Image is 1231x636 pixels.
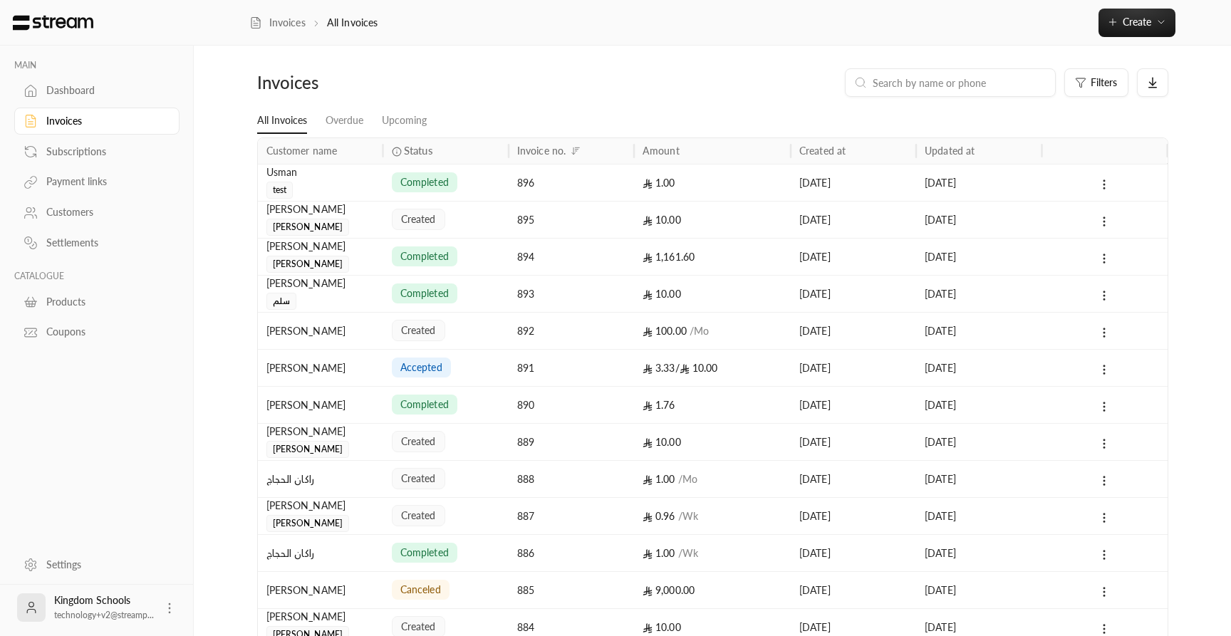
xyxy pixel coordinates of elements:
[266,387,375,423] div: [PERSON_NAME]
[46,114,162,128] div: Invoices
[266,276,375,291] div: [PERSON_NAME]
[46,83,162,98] div: Dashboard
[643,362,680,374] span: 3.33 /
[11,15,95,31] img: Logo
[14,288,180,316] a: Products
[266,515,350,532] span: [PERSON_NAME]
[1098,9,1175,37] button: Create
[266,350,375,386] div: [PERSON_NAME]
[266,441,350,458] span: [PERSON_NAME]
[266,219,350,236] span: [PERSON_NAME]
[925,165,1033,201] div: [DATE]
[14,318,180,346] a: Coupons
[678,547,698,559] span: / Wk
[925,350,1033,386] div: [DATE]
[799,498,908,534] div: [DATE]
[799,387,908,423] div: [DATE]
[925,239,1033,275] div: [DATE]
[799,239,908,275] div: [DATE]
[400,397,449,412] span: completed
[14,137,180,165] a: Subscriptions
[517,239,625,275] div: 894
[643,424,782,460] div: 10.00
[799,145,846,157] div: Created at
[643,461,782,497] div: 1.00
[643,313,782,349] div: 100.00
[46,558,162,572] div: Settings
[1123,16,1151,28] span: Create
[266,498,375,514] div: [PERSON_NAME]
[266,313,375,349] div: [PERSON_NAME]
[517,424,625,460] div: 889
[1064,68,1128,97] button: Filters
[266,256,350,273] span: [PERSON_NAME]
[1091,78,1117,88] span: Filters
[517,313,625,349] div: 892
[873,75,1046,90] input: Search by name or phone
[401,434,436,449] span: created
[46,145,162,159] div: Subscriptions
[517,350,625,386] div: 891
[799,535,908,571] div: [DATE]
[266,202,375,217] div: [PERSON_NAME]
[257,71,474,94] div: Invoices
[401,471,436,486] span: created
[643,239,782,275] div: 1,161.60
[925,424,1033,460] div: [DATE]
[799,313,908,349] div: [DATE]
[266,535,375,571] div: راكان الحجاج
[249,16,306,30] a: Invoices
[54,610,154,620] span: technology+v2@streamp...
[46,325,162,339] div: Coupons
[266,461,375,497] div: راكان الحجاج
[799,165,908,201] div: [DATE]
[266,182,294,199] span: test
[925,313,1033,349] div: [DATE]
[799,424,908,460] div: [DATE]
[517,202,625,238] div: 895
[517,387,625,423] div: 890
[678,473,697,485] span: / Mo
[266,424,375,439] div: [PERSON_NAME]
[400,249,449,264] span: completed
[266,239,375,254] div: [PERSON_NAME]
[266,572,375,608] div: [PERSON_NAME]
[327,16,378,30] p: All Invoices
[14,551,180,578] a: Settings
[14,271,180,282] p: CATALOGUE
[690,325,709,337] span: / Mo
[643,350,782,386] div: 10.00
[400,583,441,597] span: canceled
[799,461,908,497] div: [DATE]
[517,498,625,534] div: 887
[925,202,1033,238] div: [DATE]
[925,145,975,157] div: Updated at
[266,145,338,157] div: Customer name
[799,572,908,608] div: [DATE]
[517,165,625,201] div: 896
[643,535,782,571] div: 1.00
[925,572,1033,608] div: [DATE]
[14,199,180,226] a: Customers
[400,175,449,189] span: completed
[517,461,625,497] div: 888
[54,593,154,622] div: Kingdom Schools
[401,212,436,226] span: created
[925,276,1033,312] div: [DATE]
[257,108,307,134] a: All Invoices
[266,293,296,310] span: سلم
[643,572,782,608] div: 9,000.00
[266,165,375,180] div: Usman
[643,145,680,157] div: Amount
[517,276,625,312] div: 893
[14,229,180,257] a: Settlements
[401,323,436,338] span: created
[643,498,782,534] div: 0.96
[400,286,449,301] span: completed
[266,609,375,625] div: [PERSON_NAME]
[46,236,162,250] div: Settlements
[925,535,1033,571] div: [DATE]
[14,108,180,135] a: Invoices
[799,350,908,386] div: [DATE]
[46,295,162,309] div: Products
